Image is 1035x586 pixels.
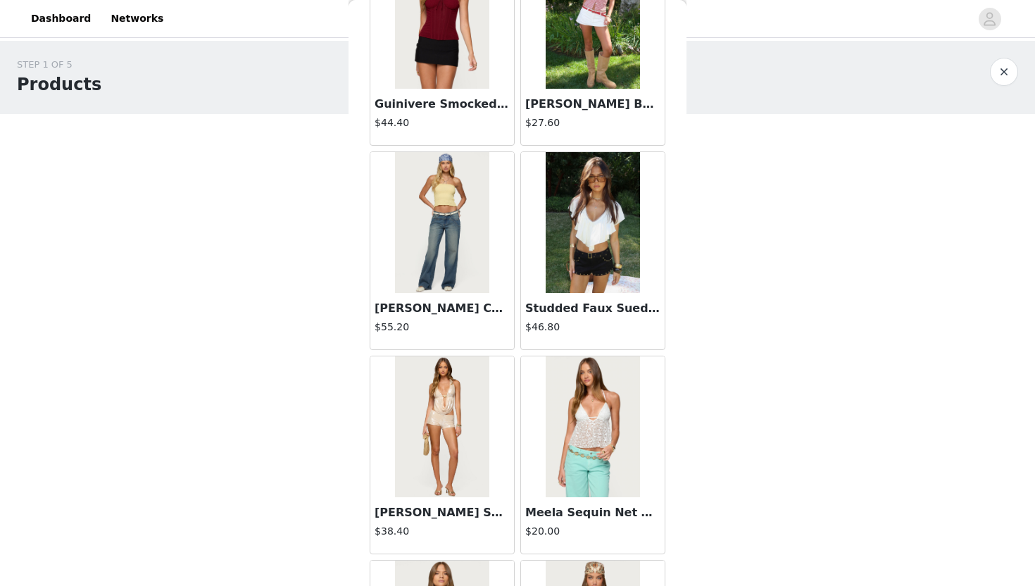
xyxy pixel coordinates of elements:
[525,96,660,113] h3: [PERSON_NAME] Button Up Halter Top
[525,300,660,317] h3: Studded Faux Suede Micro Shorts
[525,320,660,335] h4: $46.80
[546,152,639,293] img: Studded Faux Suede Micro Shorts
[17,72,101,97] h1: Products
[375,504,510,521] h3: [PERSON_NAME] Sequin Micro Shorts
[395,152,489,293] img: Ronny Curved Stitch Low Rise Jeans
[525,524,660,539] h4: $20.00
[546,356,639,497] img: Meela Sequin Net Halter Top
[102,3,172,35] a: Networks
[17,58,101,72] div: STEP 1 OF 5
[23,3,99,35] a: Dashboard
[375,524,510,539] h4: $38.40
[983,8,996,30] div: avatar
[375,96,510,113] h3: Guinivere Smocked Strapless Corset
[525,116,660,130] h4: $27.60
[395,356,489,497] img: Roxey Sequin Micro Shorts
[375,300,510,317] h3: [PERSON_NAME] Curved Stitch Low Rise Jeans
[525,504,660,521] h3: Meela Sequin Net Halter Top
[375,320,510,335] h4: $55.20
[375,116,510,130] h4: $44.40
